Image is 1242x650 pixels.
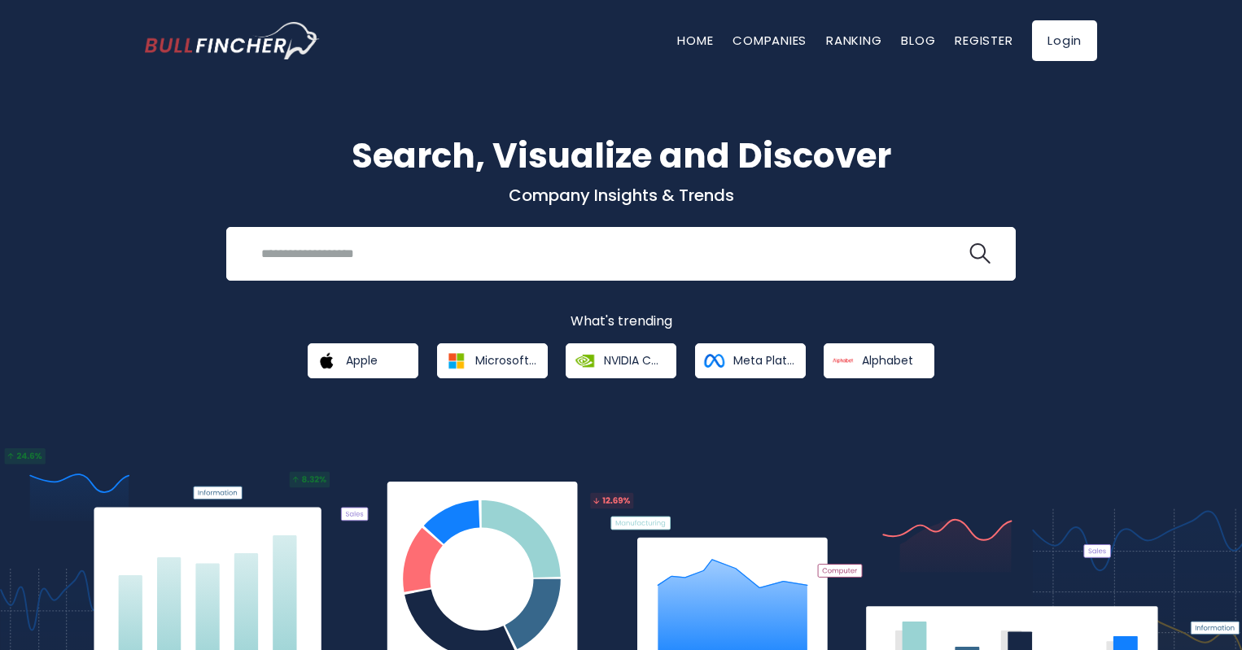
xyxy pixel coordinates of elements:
[145,185,1097,206] p: Company Insights & Trends
[826,32,881,49] a: Ranking
[346,353,378,368] span: Apple
[145,313,1097,330] p: What's trending
[437,343,548,378] a: Microsoft Corporation
[969,243,991,264] img: search icon
[955,32,1012,49] a: Register
[145,130,1097,181] h1: Search, Visualize and Discover
[824,343,934,378] a: Alphabet
[733,353,794,368] span: Meta Platforms
[566,343,676,378] a: NVIDIA Corporation
[145,22,320,59] img: bullfincher logo
[901,32,935,49] a: Blog
[695,343,806,378] a: Meta Platforms
[677,32,713,49] a: Home
[733,32,807,49] a: Companies
[308,343,418,378] a: Apple
[1032,20,1097,61] a: Login
[475,353,536,368] span: Microsoft Corporation
[862,353,913,368] span: Alphabet
[604,353,665,368] span: NVIDIA Corporation
[145,22,320,59] a: Go to homepage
